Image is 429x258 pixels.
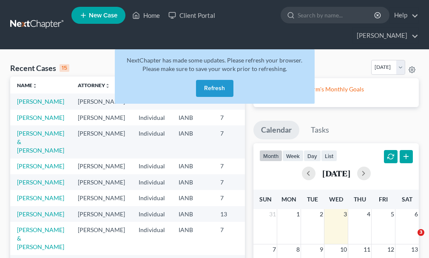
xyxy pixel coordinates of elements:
[268,209,277,219] span: 31
[213,190,256,206] td: 7
[213,159,256,174] td: 7
[298,7,375,23] input: Search by name...
[17,179,64,186] a: [PERSON_NAME]
[295,209,301,219] span: 1
[390,209,395,219] span: 5
[402,196,412,203] span: Sat
[319,209,324,219] span: 2
[17,226,64,250] a: [PERSON_NAME] & [PERSON_NAME]
[339,244,348,255] span: 10
[213,110,256,125] td: 7
[71,94,132,109] td: [PERSON_NAME]
[89,12,117,19] span: New Case
[132,222,172,255] td: Individual
[272,244,277,255] span: 7
[319,244,324,255] span: 9
[10,63,69,73] div: Recent Cases
[303,121,337,139] a: Tasks
[71,125,132,158] td: [PERSON_NAME]
[132,110,172,125] td: Individual
[390,8,418,23] a: Help
[354,196,366,203] span: Thu
[329,196,343,203] span: Wed
[172,125,213,158] td: IANB
[295,244,301,255] span: 8
[304,150,321,162] button: day
[127,57,302,72] span: NextChapter has made some updates. Please refresh your browser. Please make sure to save your wor...
[17,162,64,170] a: [PERSON_NAME]
[414,209,419,219] span: 6
[17,98,64,105] a: [PERSON_NAME]
[71,190,132,206] td: [PERSON_NAME]
[71,110,132,125] td: [PERSON_NAME]
[172,159,213,174] td: IANB
[386,244,395,255] span: 12
[78,82,110,88] a: Attorneyunfold_more
[71,159,132,174] td: [PERSON_NAME]
[282,150,304,162] button: week
[132,190,172,206] td: Individual
[213,125,256,158] td: 7
[105,83,110,88] i: unfold_more
[172,222,213,255] td: IANB
[322,169,350,178] h2: [DATE]
[132,174,172,190] td: Individual
[260,85,412,94] p: Please setup your Firm's Monthly Goals
[307,196,318,203] span: Tue
[418,229,424,236] span: 3
[172,206,213,222] td: IANB
[71,222,132,255] td: [PERSON_NAME]
[60,64,69,72] div: 15
[132,159,172,174] td: Individual
[213,174,256,190] td: 7
[132,206,172,222] td: Individual
[164,8,219,23] a: Client Portal
[259,196,272,203] span: Sun
[366,209,371,219] span: 4
[71,174,132,190] td: [PERSON_NAME]
[172,190,213,206] td: IANB
[321,150,337,162] button: list
[128,8,164,23] a: Home
[400,229,420,249] iframe: Intercom live chat
[17,114,64,121] a: [PERSON_NAME]
[17,130,64,154] a: [PERSON_NAME] & [PERSON_NAME]
[363,244,371,255] span: 11
[253,121,299,139] a: Calendar
[352,28,418,43] a: [PERSON_NAME]
[32,83,37,88] i: unfold_more
[17,82,37,88] a: Nameunfold_more
[132,125,172,158] td: Individual
[17,194,64,201] a: [PERSON_NAME]
[259,150,282,162] button: month
[71,206,132,222] td: [PERSON_NAME]
[343,209,348,219] span: 3
[17,210,64,218] a: [PERSON_NAME]
[213,222,256,255] td: 7
[172,110,213,125] td: IANB
[196,80,233,97] button: Refresh
[379,196,388,203] span: Fri
[172,174,213,190] td: IANB
[213,206,256,222] td: 13
[281,196,296,203] span: Mon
